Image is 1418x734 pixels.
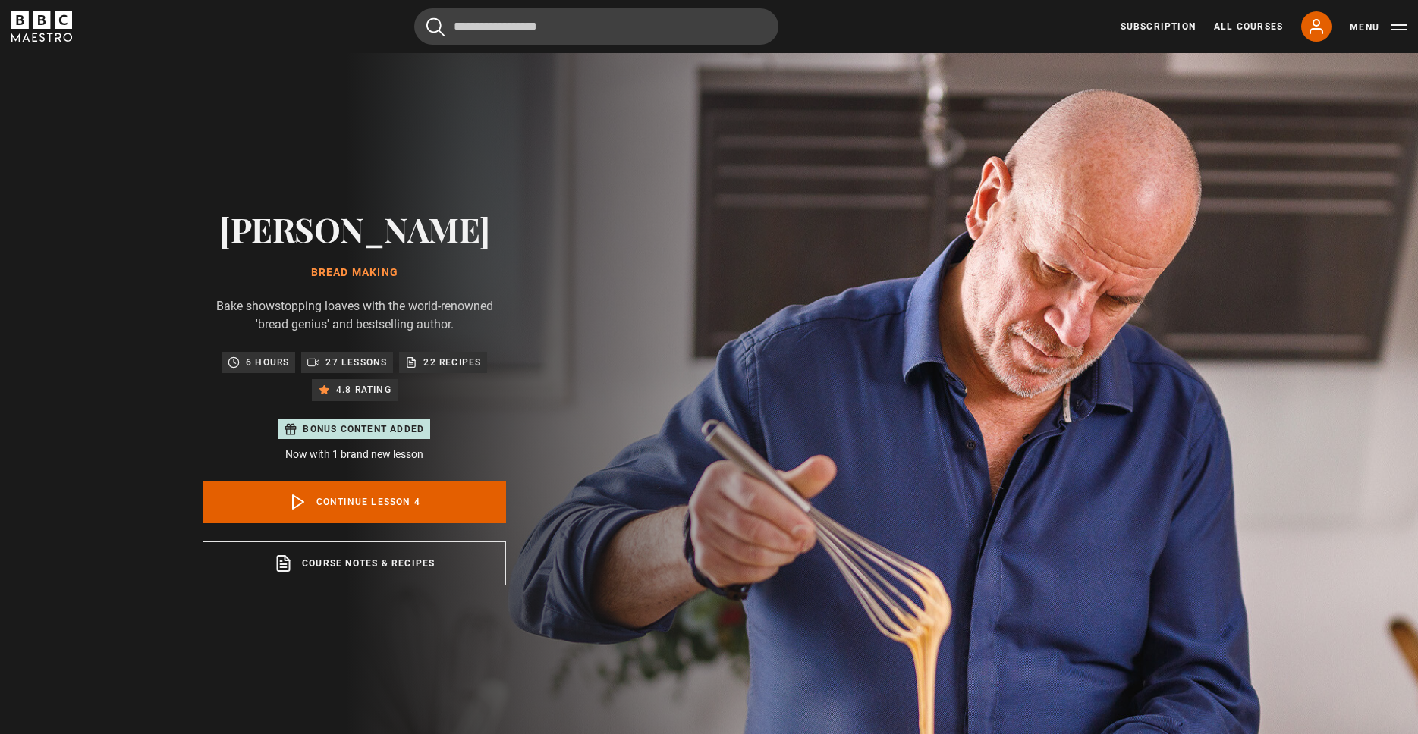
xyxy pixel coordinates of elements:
p: Bonus content added [303,422,424,436]
h2: [PERSON_NAME] [203,209,506,248]
p: 6 hours [246,355,289,370]
input: Search [414,8,778,45]
h1: Bread Making [203,267,506,279]
svg: BBC Maestro [11,11,72,42]
p: 22 recipes [423,355,481,370]
button: Submit the search query [426,17,445,36]
button: Toggle navigation [1350,20,1407,35]
a: All Courses [1214,20,1283,33]
a: Continue lesson 4 [203,481,506,523]
p: Now with 1 brand new lesson [203,447,506,463]
p: 27 lessons [325,355,387,370]
p: 4.8 rating [336,382,391,397]
a: Subscription [1121,20,1196,33]
a: Course notes & recipes [203,541,506,585]
p: Bake showstopping loaves with the world-renowned 'bread genius' and bestselling author. [203,297,506,334]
